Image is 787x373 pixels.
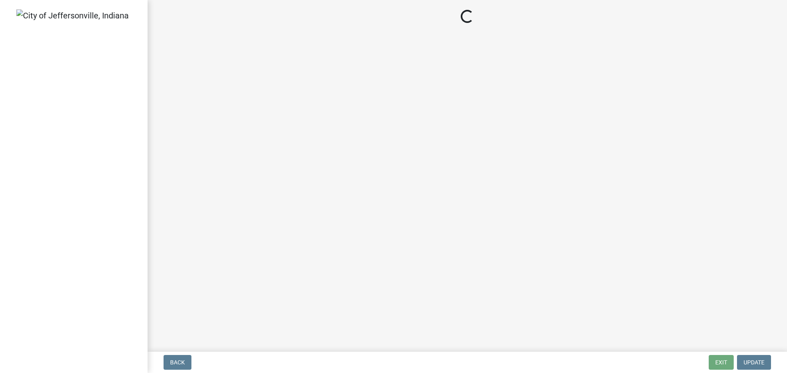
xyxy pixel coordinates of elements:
[164,355,191,370] button: Back
[16,9,129,22] img: City of Jeffersonville, Indiana
[737,355,771,370] button: Update
[709,355,734,370] button: Exit
[744,359,764,366] span: Update
[170,359,185,366] span: Back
